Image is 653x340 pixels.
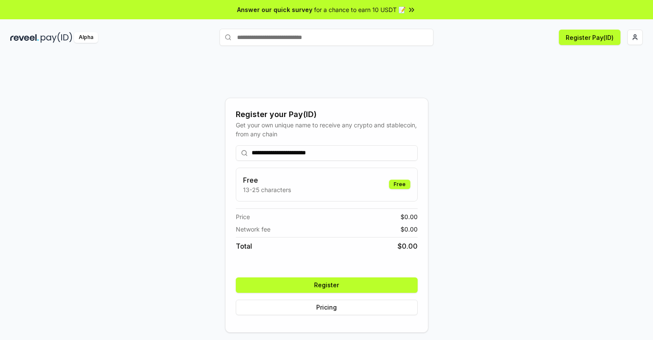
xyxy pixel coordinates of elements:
[401,225,418,234] span: $ 0.00
[236,120,418,138] div: Get your own unique name to receive any crypto and stablecoin, from any chain
[243,185,291,194] p: 13-25 characters
[236,300,418,315] button: Pricing
[236,225,270,234] span: Network fee
[398,241,418,251] span: $ 0.00
[314,5,406,14] span: for a chance to earn 10 USDT 📝
[559,30,620,45] button: Register Pay(ID)
[10,32,39,43] img: reveel_dark
[236,277,418,293] button: Register
[237,5,312,14] span: Answer our quick survey
[389,180,410,189] div: Free
[74,32,98,43] div: Alpha
[236,212,250,221] span: Price
[41,32,72,43] img: pay_id
[236,108,418,120] div: Register your Pay(ID)
[243,175,291,185] h3: Free
[401,212,418,221] span: $ 0.00
[236,241,252,251] span: Total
